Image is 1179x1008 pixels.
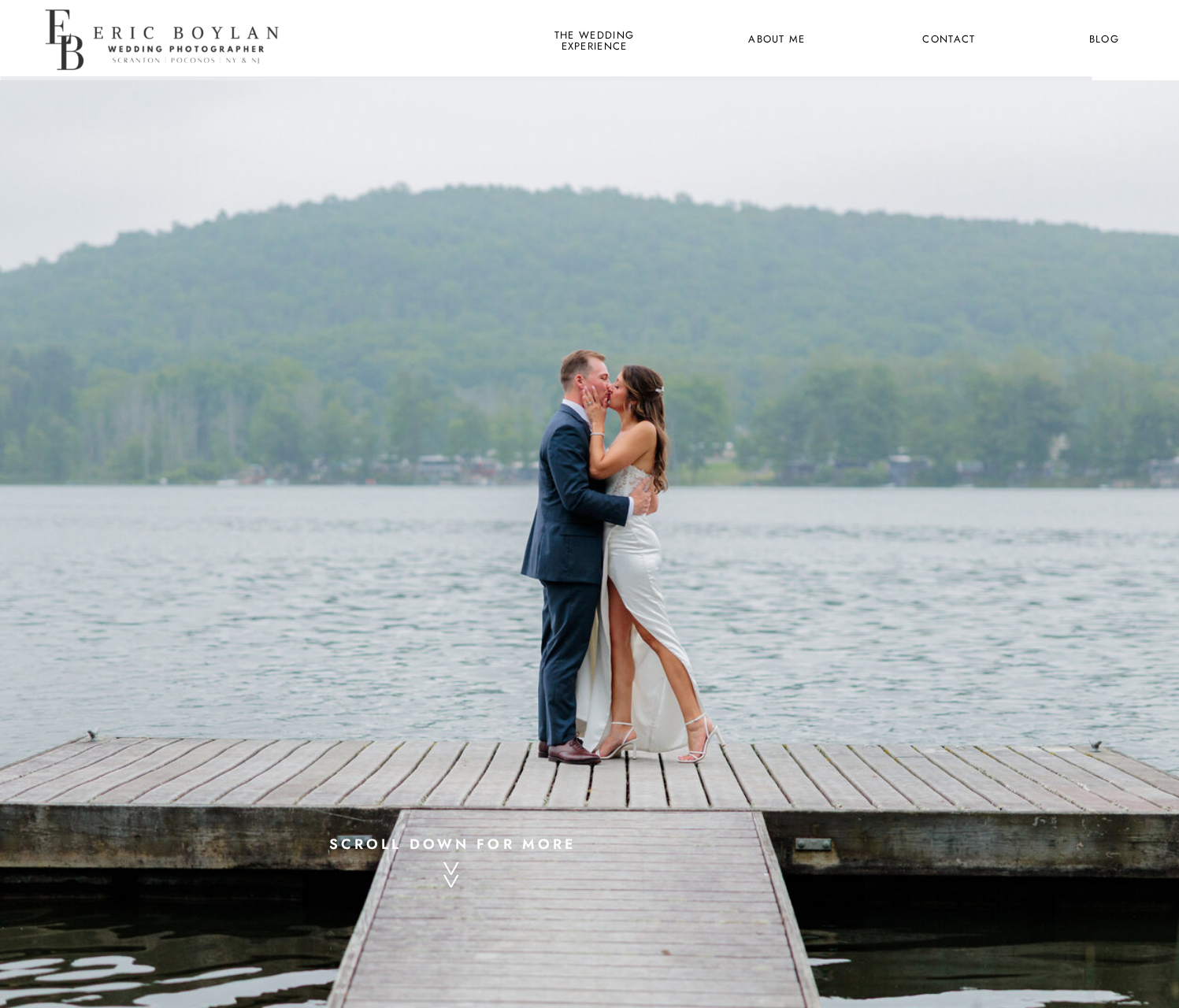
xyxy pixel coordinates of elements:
[1075,30,1133,50] a: Blog
[920,30,978,50] a: Contact
[739,30,815,50] a: About Me
[551,30,637,50] a: the wedding experience
[317,831,590,852] a: scroll down for more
